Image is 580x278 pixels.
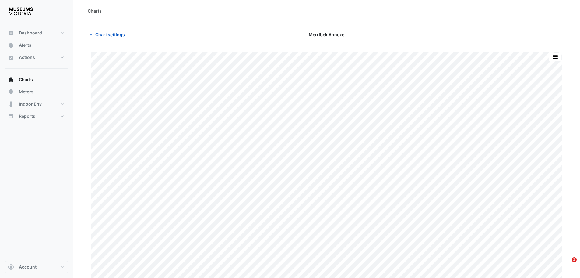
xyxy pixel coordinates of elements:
img: Company Logo [7,5,35,17]
button: Account [5,261,68,273]
button: Alerts [5,39,68,51]
span: Account [19,264,37,270]
button: Meters [5,86,68,98]
button: Chart settings [88,29,129,40]
span: Chart settings [95,31,125,38]
span: 3 [572,257,577,262]
span: Charts [19,77,33,83]
div: Charts [88,8,102,14]
app-icon: Reports [8,113,14,119]
iframe: Intercom live chat [559,257,574,272]
button: Indoor Env [5,98,68,110]
button: Actions [5,51,68,63]
button: More Options [549,53,561,61]
span: Merribek Annexe [309,31,344,38]
button: Reports [5,110,68,122]
button: Charts [5,74,68,86]
app-icon: Meters [8,89,14,95]
app-icon: Charts [8,77,14,83]
app-icon: Alerts [8,42,14,48]
app-icon: Actions [8,54,14,60]
span: Indoor Env [19,101,42,107]
button: Dashboard [5,27,68,39]
span: Dashboard [19,30,42,36]
span: Meters [19,89,33,95]
span: Reports [19,113,35,119]
app-icon: Indoor Env [8,101,14,107]
app-icon: Dashboard [8,30,14,36]
span: Alerts [19,42,31,48]
span: Actions [19,54,35,60]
